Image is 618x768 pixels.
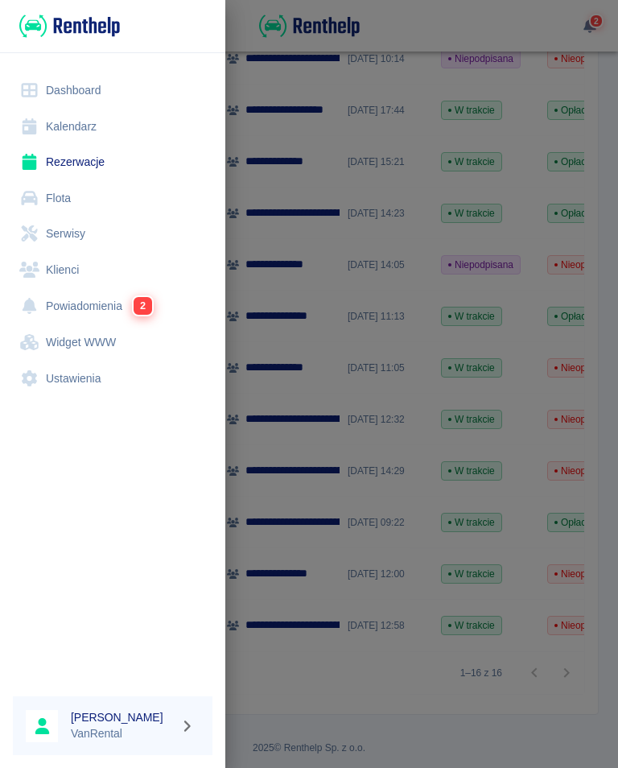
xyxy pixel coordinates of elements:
a: Rezerwacje [13,144,212,180]
a: Widget WWW [13,324,212,361]
p: VanRental [71,725,174,742]
span: 2 [134,297,153,316]
a: Ustawienia [13,361,212,397]
a: Klienci [13,252,212,288]
a: Dashboard [13,72,212,109]
img: Renthelp logo [19,13,120,39]
a: Powiadomienia2 [13,287,212,324]
a: Serwisy [13,216,212,252]
a: Kalendarz [13,109,212,145]
h6: [PERSON_NAME] [71,709,174,725]
a: Renthelp logo [13,13,120,39]
a: Flota [13,180,212,217]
